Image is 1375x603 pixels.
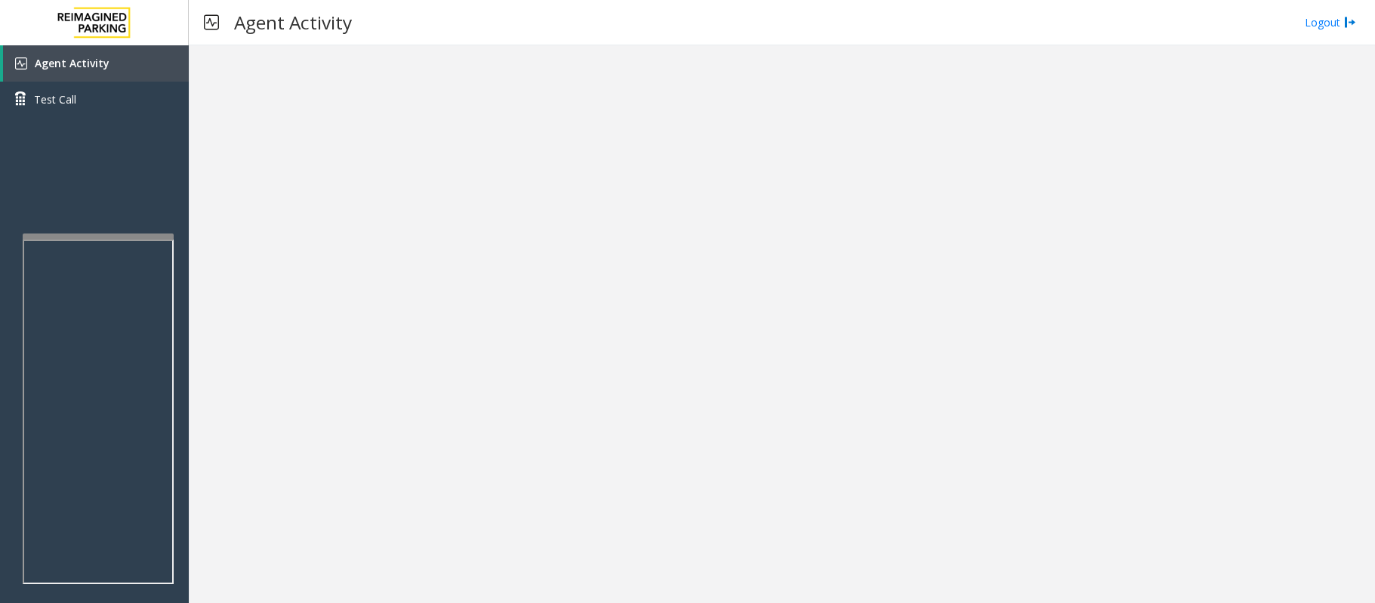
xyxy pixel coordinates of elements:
img: pageIcon [204,4,219,41]
span: Agent Activity [35,56,109,70]
h3: Agent Activity [227,4,359,41]
a: Logout [1305,14,1356,30]
img: logout [1344,14,1356,30]
a: Agent Activity [3,45,189,82]
img: 'icon' [15,57,27,70]
span: Test Call [34,91,76,107]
